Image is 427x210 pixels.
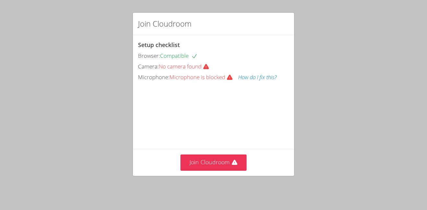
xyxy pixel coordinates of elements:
span: Microphone: [138,73,169,81]
span: Microphone is blocked [169,73,238,81]
span: Setup checklist [138,41,180,49]
span: No camera found [159,63,214,70]
span: Camera: [138,63,159,70]
button: Join Cloudroom [180,154,247,170]
h2: Join Cloudroom [138,18,191,30]
span: Compatible [160,52,198,59]
button: How do I fix this? [238,73,277,82]
span: Browser: [138,52,160,59]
